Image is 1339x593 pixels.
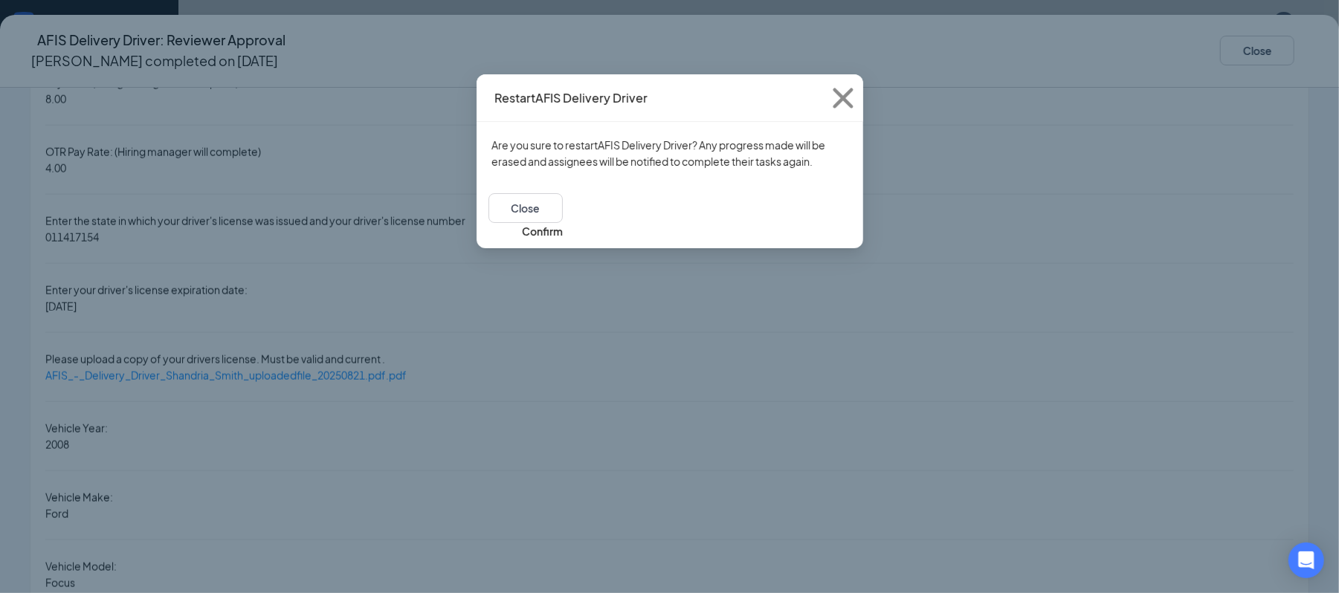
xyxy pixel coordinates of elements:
[488,193,563,223] button: Close
[1288,542,1324,578] div: Open Intercom Messenger
[494,90,648,106] h4: Restart AFIS Delivery Driver
[522,223,563,239] button: Confirm
[823,74,863,122] button: Close
[823,78,863,118] svg: Cross
[491,137,848,169] p: Are you sure to restart AFIS Delivery Driver ? Any progress made will be erased and assignees wil...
